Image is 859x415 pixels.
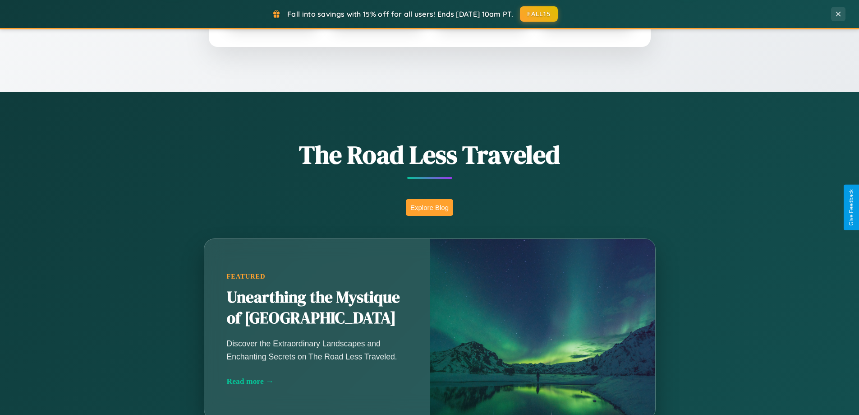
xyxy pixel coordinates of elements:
span: Fall into savings with 15% off for all users! Ends [DATE] 10am PT. [287,9,513,19]
button: Explore Blog [406,199,453,216]
div: Give Feedback [848,189,854,226]
h1: The Road Less Traveled [159,137,700,172]
div: Featured [227,273,407,280]
button: FALL15 [520,6,558,22]
div: Read more → [227,377,407,386]
p: Discover the Extraordinary Landscapes and Enchanting Secrets on The Road Less Traveled. [227,337,407,363]
h2: Unearthing the Mystique of [GEOGRAPHIC_DATA] [227,287,407,329]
